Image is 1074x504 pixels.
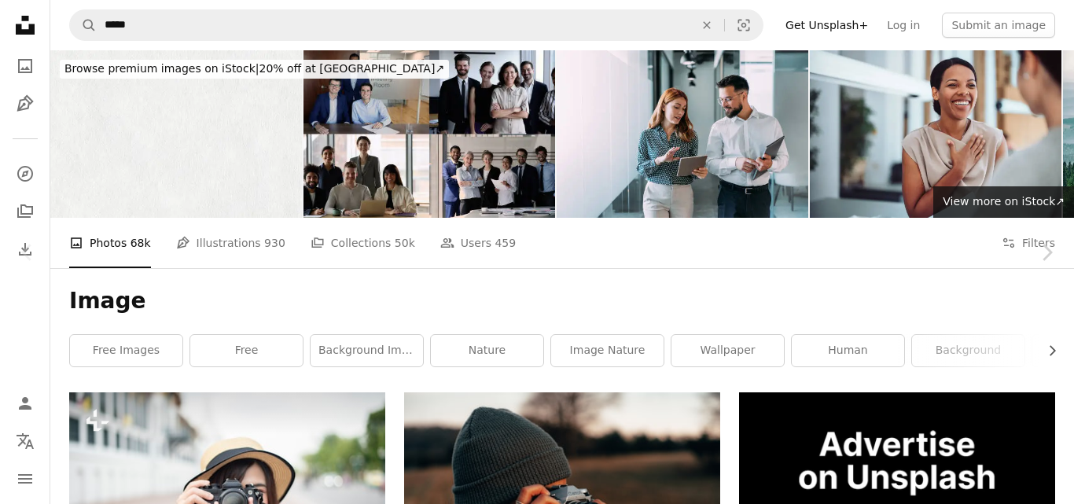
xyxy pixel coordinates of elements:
a: Log in / Sign up [9,388,41,419]
a: Illustrations 930 [176,218,285,268]
a: background [912,335,1024,366]
span: 930 [264,234,285,252]
a: Illustrations [9,88,41,120]
button: Visual search [725,10,763,40]
a: Log in [877,13,929,38]
img: Making decision on the move [557,50,808,218]
span: 20% off at [GEOGRAPHIC_DATA] ↗ [64,62,444,75]
a: Users 459 [440,218,516,268]
span: Browse premium images on iStock | [64,62,259,75]
h1: Image [69,287,1055,315]
button: Filters [1002,218,1055,268]
button: Menu [9,463,41,495]
button: scroll list to the right [1038,335,1055,366]
a: Next [1019,177,1074,328]
a: free images [70,335,182,366]
a: View more on iStock↗ [933,186,1074,218]
button: Search Unsplash [70,10,97,40]
a: background image [311,335,423,366]
a: human [792,335,904,366]
span: View more on iStock ↗ [943,195,1065,208]
a: image nature [551,335,664,366]
form: Find visuals sitewide [69,9,763,41]
img: White recycled craft paper texture as background [50,50,302,218]
a: free [190,335,303,366]
button: Language [9,425,41,457]
img: Woman Smiling and Expressing Gratitude During a Conversation [810,50,1061,218]
a: Collections 50k [311,218,415,268]
button: Clear [690,10,724,40]
img: Collage of multinational business team posing at workplace [303,50,555,218]
a: Photos [9,50,41,82]
span: 459 [495,234,516,252]
a: Explore [9,158,41,189]
a: Browse premium images on iStock|20% off at [GEOGRAPHIC_DATA]↗ [50,50,458,88]
a: Get Unsplash+ [776,13,877,38]
a: nature [431,335,543,366]
a: wallpaper [671,335,784,366]
span: 50k [395,234,415,252]
button: Submit an image [942,13,1055,38]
